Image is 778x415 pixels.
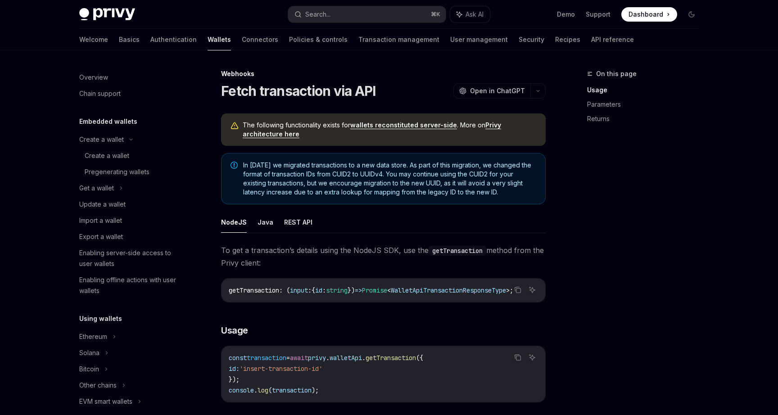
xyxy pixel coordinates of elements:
[621,7,677,22] a: Dashboard
[243,161,536,197] span: In [DATE] we migrated transactions to a new data store. As part of this migration, we changed the...
[288,6,446,23] button: Search...⌘K
[684,7,699,22] button: Toggle dark mode
[72,148,187,164] a: Create a wallet
[450,29,508,50] a: User management
[119,29,140,50] a: Basics
[284,212,312,233] button: REST API
[587,83,706,97] a: Usage
[355,286,362,294] span: =>
[362,354,366,362] span: .
[315,286,322,294] span: id
[587,112,706,126] a: Returns
[79,248,182,269] div: Enabling server-side access to user wallets
[72,86,187,102] a: Chain support
[512,352,524,363] button: Copy the contents from the code block
[586,10,611,19] a: Support
[362,286,387,294] span: Promise
[229,286,279,294] span: getTransaction
[416,354,423,362] span: ({
[326,354,330,362] span: .
[322,286,326,294] span: :
[221,324,248,337] span: Usage
[79,8,135,21] img: dark logo
[350,121,457,129] a: wallets reconstituted server-side
[72,164,187,180] a: Pregenerating wallets
[79,183,114,194] div: Get a wallet
[229,365,240,373] span: id:
[429,246,486,256] code: getTransaction
[587,97,706,112] a: Parameters
[557,10,575,19] a: Demo
[312,386,319,394] span: );
[229,375,240,383] span: });
[510,286,513,294] span: ;
[243,121,537,139] span: The following functionality exists for . More on
[229,386,254,394] span: console
[72,196,187,212] a: Update a wallet
[242,29,278,50] a: Connectors
[596,68,637,79] span: On this page
[79,231,123,242] div: Export a wallet
[221,212,247,233] button: NodeJS
[79,331,107,342] div: Ethereum
[326,286,348,294] span: string
[387,286,391,294] span: <
[629,10,663,19] span: Dashboard
[308,354,326,362] span: privy
[348,286,355,294] span: })
[366,354,416,362] span: getTransaction
[450,6,490,23] button: Ask AI
[247,354,286,362] span: transaction
[289,29,348,50] a: Policies & controls
[453,83,530,99] button: Open in ChatGPT
[72,245,187,272] a: Enabling server-side access to user wallets
[526,284,538,296] button: Ask AI
[85,167,149,177] div: Pregenerating wallets
[466,10,484,19] span: Ask AI
[72,272,187,299] a: Enabling offline actions with user wallets
[305,9,330,20] div: Search...
[221,83,375,99] h1: Fetch transaction via API
[208,29,231,50] a: Wallets
[258,386,268,394] span: log
[150,29,197,50] a: Authentication
[79,313,122,324] h5: Using wallets
[79,88,121,99] div: Chain support
[231,162,238,169] svg: Note
[591,29,634,50] a: API reference
[79,215,122,226] div: Import a wallet
[240,365,322,373] span: 'insert-transaction-id'
[506,286,510,294] span: >
[286,354,290,362] span: =
[391,286,506,294] span: WalletApiTransactionResponseType
[221,69,546,78] div: Webhooks
[512,284,524,296] button: Copy the contents from the code block
[254,386,258,394] span: .
[229,354,247,362] span: const
[79,29,108,50] a: Welcome
[555,29,580,50] a: Recipes
[268,386,272,394] span: (
[470,86,525,95] span: Open in ChatGPT
[79,347,100,358] div: Solana
[230,122,239,131] svg: Warning
[79,396,132,407] div: EVM smart wallets
[79,199,126,210] div: Update a wallet
[221,244,546,269] span: To get a transaction’s details using the NodeJS SDK, use the method from the Privy client:
[526,352,538,363] button: Ask AI
[358,29,439,50] a: Transaction management
[312,286,315,294] span: {
[519,29,544,50] a: Security
[330,354,362,362] span: walletApi
[72,229,187,245] a: Export a wallet
[79,275,182,296] div: Enabling offline actions with user wallets
[79,364,99,374] div: Bitcoin
[279,286,290,294] span: : (
[85,150,129,161] div: Create a wallet
[258,212,273,233] button: Java
[79,72,108,83] div: Overview
[431,11,440,18] span: ⌘ K
[290,354,308,362] span: await
[72,69,187,86] a: Overview
[290,286,308,294] span: input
